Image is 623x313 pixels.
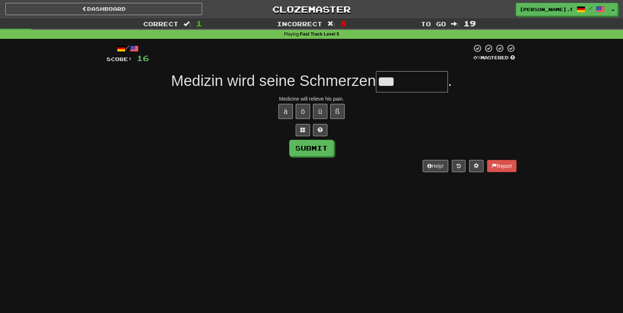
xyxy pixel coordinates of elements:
[520,6,573,13] span: [PERSON_NAME].tang
[313,124,327,136] button: Single letter hint - you only get 1 per sentence and score half the points! alt+h
[487,160,517,172] button: Report
[137,54,149,63] span: 16
[183,21,191,27] span: :
[106,95,517,102] div: Medicine will relieve his pain.
[451,21,459,27] span: :
[448,72,452,89] span: .
[589,6,592,11] span: /
[464,19,476,28] span: 19
[5,3,202,15] a: Dashboard
[423,160,448,172] button: Help!
[171,72,376,89] span: Medizin wird seine Schmerzen
[300,32,339,37] strong: Fast Track Level 5
[106,44,149,53] div: /
[296,104,310,119] button: ö
[213,3,410,15] a: Clozemaster
[330,104,345,119] button: ß
[327,21,335,27] span: :
[340,19,346,28] span: 3
[472,55,517,61] div: Mastered
[196,19,202,28] span: 1
[106,56,132,62] span: Score:
[278,104,293,119] button: ä
[277,20,322,27] span: Incorrect
[143,20,178,27] span: Correct
[313,104,327,119] button: ü
[296,124,310,136] button: Switch sentence to multiple choice alt+p
[452,160,465,172] button: Round history (alt+y)
[473,55,481,60] span: 0 %
[289,140,334,156] button: Submit
[516,3,609,16] a: [PERSON_NAME].tang /
[421,20,446,27] span: To go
